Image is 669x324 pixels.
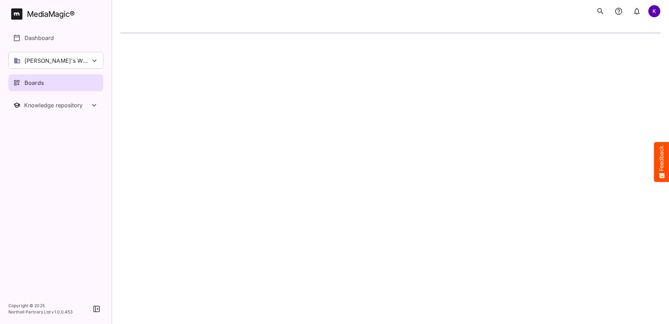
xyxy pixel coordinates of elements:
button: search [593,4,607,18]
div: K [648,5,661,18]
button: Toggle Knowledge repository [8,97,103,114]
nav: Knowledge repository [8,97,103,114]
div: MediaMagic ® [27,8,75,20]
a: MediaMagic® [11,8,103,20]
p: Northell Partners Ltd v 1.0.0.453 [8,309,73,315]
button: notifications [630,4,644,18]
p: Dashboard [24,34,54,42]
p: Boards [24,79,44,87]
p: Copyright © 2025 [8,303,73,309]
a: Dashboard [8,29,103,46]
div: Knowledge repository [24,102,90,109]
button: Feedback [654,142,669,182]
button: notifications [612,4,626,18]
a: Boards [8,74,103,91]
p: [PERSON_NAME]'s Workspace [24,56,90,65]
